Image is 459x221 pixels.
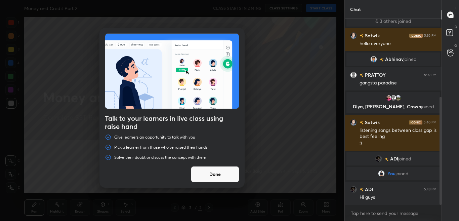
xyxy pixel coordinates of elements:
[421,103,434,110] span: joined
[360,140,436,147] div: :)
[350,119,357,126] img: 619e000359804b108c753969aba1bc90.jpg
[409,120,422,124] img: iconic-dark.1390631f.png
[350,72,357,78] img: default.png
[390,156,398,161] span: ADI
[360,194,436,201] div: Hi guys
[455,24,457,29] p: D
[403,57,416,62] span: joined
[350,186,357,193] img: b126f77004ee4c9888b28b072c8a7e1b.jpg
[424,120,436,124] div: 5:40 PM
[105,34,239,109] img: preRahAdop.42c3ea74.svg
[114,135,195,140] p: Give learners an opportunity to talk with you
[379,58,383,62] img: no-rating-badge.077c3623.svg
[360,34,364,38] img: no-rating-badge.077c3623.svg
[454,43,457,48] p: G
[345,19,442,205] div: grid
[394,95,401,101] img: f58cd5938c3642fc8271cb7db1d1216b.jpg
[398,156,411,161] span: joined
[385,157,389,161] img: no-rating-badge.077c3623.svg
[360,40,436,47] div: hello everyone
[191,166,239,182] button: Done
[378,170,385,177] img: 0ff201b69d314e6aaef8e932575912d6.jpg
[360,121,364,124] img: no-rating-badge.077c3623.svg
[350,104,436,109] p: Diya, [PERSON_NAME], Crown
[350,19,436,24] p: & 3 others joined
[385,95,392,101] img: 7b3c8fefd7944de69e4faa6882fba822.jpg
[364,119,380,126] h6: Satwik
[424,34,436,38] div: 5:39 PM
[364,71,386,78] h6: PRATTOY
[375,155,382,162] img: b126f77004ee4c9888b28b072c8a7e1b.jpg
[114,145,207,150] p: Pick a learner from those who've raised their hands
[409,34,423,38] img: iconic-dark.1390631f.png
[424,73,436,77] div: 5:39 PM
[360,188,364,191] img: no-rating-badge.077c3623.svg
[364,32,380,39] h6: Satwik
[350,32,357,39] img: 619e000359804b108c753969aba1bc90.jpg
[390,95,397,101] img: default.png
[385,57,403,62] span: Abhinav
[360,127,436,140] div: listening songs between class gap is best feeling
[395,171,409,176] span: joined
[387,171,395,176] span: You
[105,114,239,131] h4: Talk to your learners in live class using raise hand
[364,186,373,193] h6: ADI
[360,80,436,86] div: gangsta paradise
[370,56,377,63] img: 35a53c384ae641a4ba2ea8f89165a3f0.jpg
[455,5,457,10] p: T
[345,0,366,18] p: Chat
[360,73,364,77] img: no-rating-badge.077c3623.svg
[424,187,436,191] div: 5:43 PM
[114,155,206,160] p: Solve their doubt or discuss the concept with them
